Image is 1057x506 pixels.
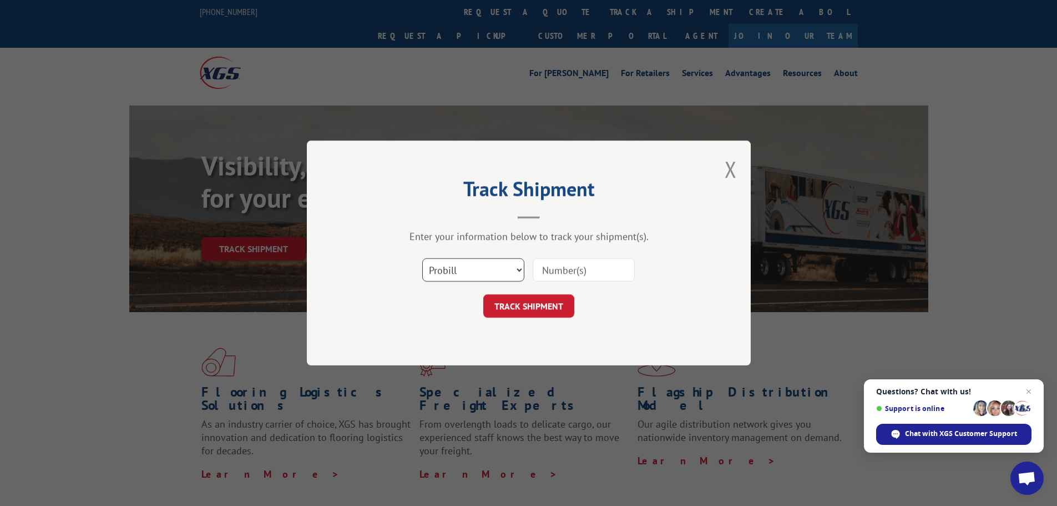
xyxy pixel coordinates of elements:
[483,294,574,318] button: TRACK SHIPMENT
[876,404,969,413] span: Support is online
[533,258,635,282] input: Number(s)
[362,181,695,202] h2: Track Shipment
[362,230,695,243] div: Enter your information below to track your shipment(s).
[1010,462,1044,495] div: Open chat
[725,154,737,184] button: Close modal
[1022,385,1035,398] span: Close chat
[905,429,1017,439] span: Chat with XGS Customer Support
[876,424,1031,445] div: Chat with XGS Customer Support
[876,387,1031,396] span: Questions? Chat with us!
